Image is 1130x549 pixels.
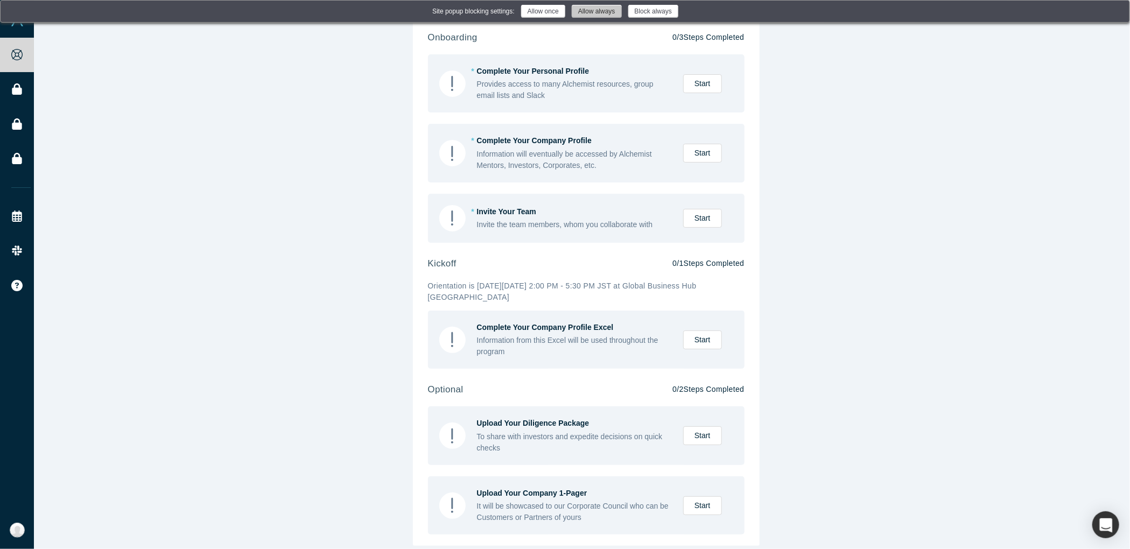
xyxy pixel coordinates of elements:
a: Start [683,74,722,93]
div: Complete Your Company Profile [477,135,672,146]
div: Invite Your Team [477,206,672,217]
button: Block always [628,5,678,18]
div: Upload Your Company 1-Pager [477,488,672,499]
a: Start [683,426,722,445]
div: To share with investors and expedite decisions on quick checks [477,431,672,454]
a: Start [683,144,722,163]
a: Start [683,496,722,515]
p: 0 / 2 Steps Completed [672,384,744,395]
div: Complete Your Company Profile Excel [477,322,672,333]
button: Allow always [572,5,622,18]
div: It will be showcased to our Corporate Council who can be Customers or Partners of yours [477,501,672,523]
div: Site popup blocking settings: [432,6,515,16]
div: Information will eventually be accessed by Alchemist Mentors, Investors, Corporates, etc. [477,149,672,171]
span: Orientation is [DATE][DATE] 2:00 PM - 5:30 PM JST at Global Business Hub [GEOGRAPHIC_DATA] [428,281,697,301]
div: Information from this Excel will be used throughout the program [477,335,672,357]
div: Complete Your Personal Profile [477,66,672,77]
div: Upload Your Diligence Package [477,418,672,429]
p: 0 / 1 Steps Completed [672,258,744,269]
div: Provides access to many Alchemist resources, group email lists and Slack [477,79,672,101]
strong: optional [428,384,464,395]
p: 0 / 3 Steps Completed [672,32,744,43]
div: Invite the team members, whom you collaborate with [477,219,672,230]
button: Allow once [521,5,565,18]
strong: onboarding [428,32,478,43]
a: Start [683,209,722,228]
a: Start [683,330,722,349]
img: Dave Fukaya's Account [10,523,25,538]
strong: kickoff [428,258,457,269]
